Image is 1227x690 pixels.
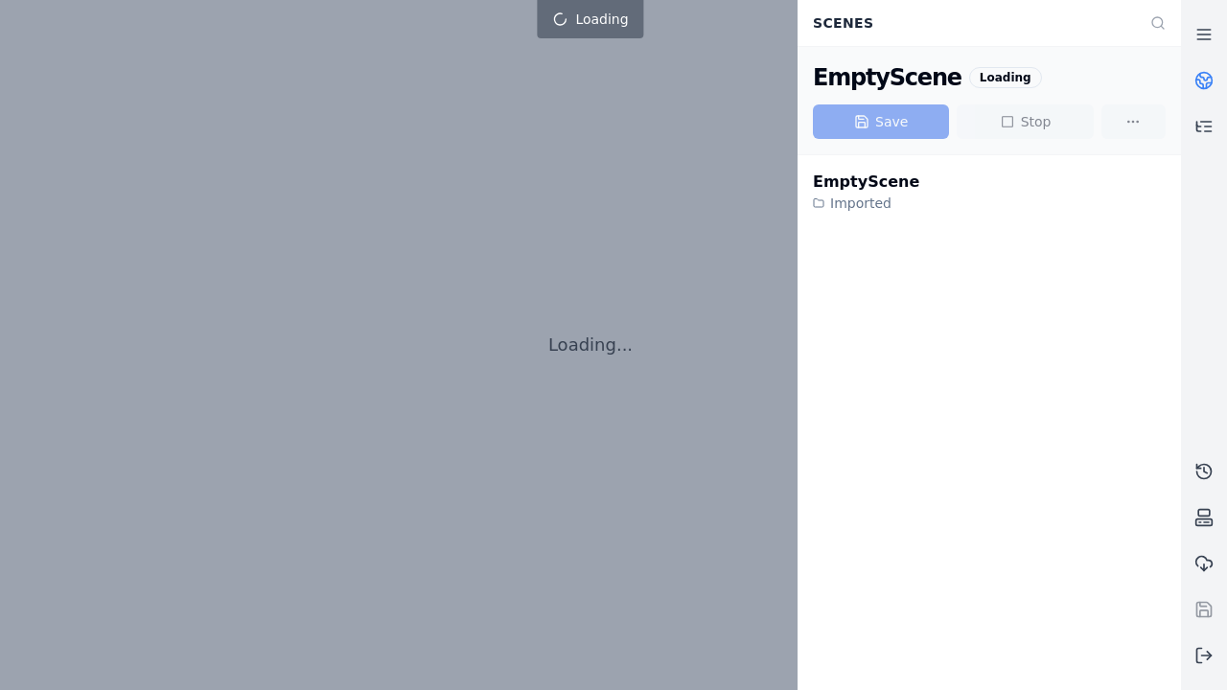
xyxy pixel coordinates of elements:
div: EmptyScene [813,171,919,194]
div: Imported [813,194,919,213]
p: Loading... [548,332,633,358]
div: Scenes [801,5,1139,41]
div: EmptyScene [813,62,961,93]
div: Loading [969,67,1042,88]
span: Loading [575,10,628,29]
